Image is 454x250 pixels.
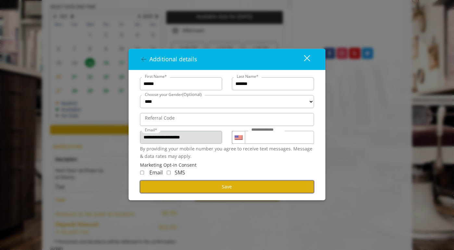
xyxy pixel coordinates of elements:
label: First Name* [142,74,170,80]
div: close dialog [296,54,309,64]
label: Referral Code [142,115,178,122]
input: Email [140,131,222,144]
label: Last Name* [233,74,262,80]
div: Marketing Opt-in Consent [140,161,314,169]
div: By providing your mobile number you agree to receive text messages. Message & data rates may apply. [140,146,314,160]
div: Country [232,131,245,144]
span: Email [149,169,163,176]
span: Save [222,184,232,190]
button: Save [140,180,314,193]
input: Receive Marketing Email [140,171,144,175]
input: FirstName [140,77,222,90]
button: close dialog [292,53,314,66]
select: Choose your Gender [140,95,314,108]
input: Receive Marketing SMS [167,171,171,175]
label: Email* [142,127,160,133]
span: SMS [175,169,185,176]
input: Lastname [232,77,314,90]
span: (Optional) [182,92,202,98]
span: Additional details [149,55,197,63]
label: Choose your Gender [142,91,205,98]
input: ReferralCode [140,113,314,126]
